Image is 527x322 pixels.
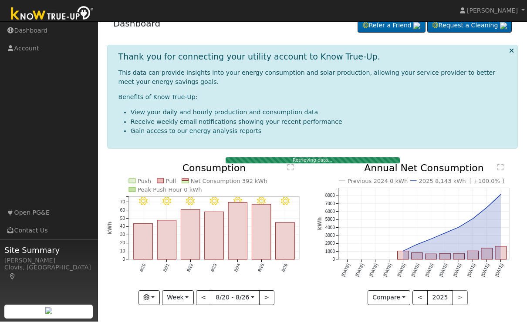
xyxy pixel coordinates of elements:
[453,263,463,278] text: [DATE]
[281,197,290,206] i: 8/26 - MostlyClear
[205,212,223,259] rect: onclick=""
[364,163,484,174] text: Annual Net Consumption
[480,263,490,278] text: [DATE]
[280,263,288,273] text: 8/26
[396,263,406,278] text: [DATE]
[427,19,512,33] a: Request a Cleaning
[332,257,335,262] text: 0
[317,218,323,231] text: kWh
[472,218,474,220] circle: onclick=""
[325,209,335,214] text: 6000
[276,223,294,260] rect: onclick=""
[113,19,161,29] a: Dashboard
[500,23,507,30] img: retrieve
[107,222,113,235] text: kWh
[9,273,17,280] a: Map
[138,187,202,193] text: Peak Push Hour 0 kWh
[497,164,503,171] text: 
[500,194,502,196] circle: onclick=""
[382,263,392,278] text: [DATE]
[139,197,147,206] i: 8/20 - Clear
[325,241,335,246] text: 2000
[368,291,411,305] button: Compare
[427,291,453,305] button: 2025
[139,263,146,273] text: 8/20
[325,193,335,198] text: 8000
[287,164,294,171] text: 
[4,263,93,282] div: Clovis, [GEOGRAPHIC_DATA]
[190,178,267,185] text: Net Consumption 392 kWh
[196,291,211,305] button: <
[467,7,518,14] span: [PERSON_NAME]
[368,263,378,278] text: [DATE]
[413,23,420,30] img: retrieve
[131,118,511,127] li: Receive weekly email notifications showing your recent performance
[45,308,52,315] img: retrieve
[325,249,335,254] text: 1000
[166,178,176,185] text: Pull
[162,197,171,206] i: 8/21 - MostlyClear
[466,263,476,278] text: [DATE]
[439,263,449,278] text: [DATE]
[120,225,125,229] text: 40
[118,52,380,62] h1: Thank you for connecting your utility account to Know True-Up.
[131,127,511,136] li: Gain access to our energy analysis reports
[182,163,246,174] text: Consumption
[120,249,125,254] text: 10
[416,244,418,246] circle: onclick=""
[138,178,151,185] text: Push
[181,210,199,260] rect: onclick=""
[486,207,488,209] circle: onclick=""
[7,5,98,24] img: Know True-Up
[494,263,504,278] text: [DATE]
[402,251,404,252] circle: onclick=""
[252,205,270,260] rect: onclick=""
[419,178,504,185] text: 2025 8,143 kWh [ +100.0% ]
[122,257,125,262] text: 0
[209,263,217,273] text: 8/23
[4,256,93,266] div: [PERSON_NAME]
[257,197,266,206] i: 8/25 - Clear
[424,263,434,278] text: [DATE]
[4,245,93,256] span: Site Summary
[325,226,335,230] text: 4000
[186,197,195,206] i: 8/22 - Clear
[259,291,274,305] button: >
[120,241,125,246] text: 20
[412,291,428,305] button: <
[325,217,335,222] text: 5000
[467,251,479,259] rect: onclick=""
[120,200,125,205] text: 70
[355,263,365,278] text: [DATE]
[162,291,194,305] button: Week
[233,197,242,206] i: 8/24 - Clear
[439,254,451,260] rect: onclick=""
[209,197,218,206] i: 8/23 - Clear
[233,263,241,273] text: 8/24
[358,19,426,33] a: Refer a Friend
[228,203,247,260] rect: onclick=""
[458,227,460,229] circle: onclick=""
[211,291,260,305] button: 8/20 - 8/26
[410,263,420,278] text: [DATE]
[495,247,507,260] rect: onclick=""
[325,233,335,238] text: 3000
[430,239,432,240] circle: onclick=""
[120,232,125,237] text: 30
[157,221,176,260] rect: onclick=""
[481,249,493,260] rect: onclick=""
[453,254,465,260] rect: onclick=""
[257,263,265,273] text: 8/25
[426,254,437,260] rect: onclick=""
[162,263,170,273] text: 8/21
[348,178,408,185] text: Previous 2024 0 kWh
[118,70,495,86] span: This data can provide insights into your energy consumption and solar production, allowing your s...
[444,232,446,234] circle: onclick=""
[131,108,511,117] li: View your daily and hourly production and consumption data
[186,263,194,273] text: 8/22
[120,216,125,221] text: 50
[398,252,409,260] rect: onclick=""
[325,202,335,206] text: 7000
[341,263,351,278] text: [DATE]
[412,253,423,260] rect: onclick=""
